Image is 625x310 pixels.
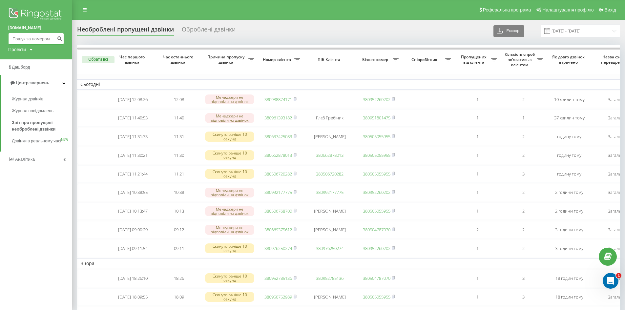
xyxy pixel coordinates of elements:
img: Ringostat logo [8,7,64,23]
iframe: Intercom live chat [603,273,618,289]
td: 2 години тому [546,202,592,220]
td: [DATE] 12:08:26 [110,91,156,108]
td: 2 [500,128,546,145]
td: Глєб Гребіник [303,109,356,127]
td: 1 [454,202,500,220]
span: ПІБ Клієнта [309,57,350,62]
span: Журнал повідомлень [12,108,53,114]
td: 2 [500,221,546,238]
a: 380505055955 [363,294,390,300]
a: 380976250274 [316,245,344,251]
input: Пошук за номером [8,33,64,45]
td: 2 [500,147,546,164]
a: 380506720282 [264,171,292,177]
a: 380505055955 [363,152,390,158]
td: 10 хвилин тому [546,91,592,108]
td: 18:09 [156,288,202,306]
td: 2 години тому [546,184,592,201]
a: 380505055955 [363,171,390,177]
td: [DATE] 18:26:10 [110,270,156,287]
div: Менеджери не відповіли на дзвінок [205,188,254,197]
a: Центр звернень [1,75,72,91]
span: Центр звернень [16,80,49,85]
td: 2 [500,184,546,201]
span: Співробітник [405,57,445,62]
div: Менеджери не відповіли на дзвінок [205,113,254,123]
a: 380662878013 [264,152,292,158]
td: 1 [454,270,500,287]
td: [DATE] 11:31:33 [110,128,156,145]
a: 380952785136 [264,275,292,281]
td: [DATE] 11:30:21 [110,147,156,164]
a: 380950752989 [264,294,292,300]
a: Журнал дзвінків [12,93,72,105]
a: 380637425083 [264,134,292,139]
div: Скинуто раніше 10 секунд [205,169,254,179]
span: Реферальна програма [483,7,531,12]
div: Скинуто раніше 10 секунд [205,150,254,160]
button: Експорт [493,25,524,37]
span: Час першого дзвінка [115,54,151,65]
td: 3 години тому [546,240,592,257]
a: 380952260202 [363,189,390,195]
td: [DATE] 11:21:44 [110,165,156,183]
td: 2 [500,91,546,108]
td: [DATE] 10:38:55 [110,184,156,201]
a: Дзвінки в реальному часіNEW [12,135,72,147]
a: 380506768700 [264,208,292,214]
a: Журнал повідомлень [12,105,72,117]
span: Бізнес номер [359,57,393,62]
a: 380952785136 [316,275,344,281]
a: 380992177775 [316,189,344,195]
span: Звіт про пропущені необроблені дзвінки [12,119,69,133]
td: 2 [454,221,500,238]
td: 1 [454,240,500,257]
td: 09:12 [156,221,202,238]
a: 380669375612 [264,227,292,233]
td: [DATE] 11:40:53 [110,109,156,127]
span: Причина пропуску дзвінка [205,54,248,65]
div: Скинуто раніше 10 секунд [205,132,254,141]
a: 380961393182 [264,115,292,121]
a: 380952260202 [363,96,390,102]
td: 1 [454,147,500,164]
td: 11:21 [156,165,202,183]
div: Оброблені дзвінки [182,26,236,36]
span: Час останнього дзвінка [161,54,197,65]
a: 380504787070 [363,275,390,281]
td: [DATE] 09:11:54 [110,240,156,257]
td: 18 годин тому [546,288,592,306]
span: Дзвінки в реальному часі [12,138,61,144]
td: 1 [500,109,546,127]
td: годину тому [546,165,592,183]
td: 1 [454,109,500,127]
td: [PERSON_NAME] [303,221,356,238]
td: 10:38 [156,184,202,201]
div: Менеджери не відповіли на дзвінок [205,94,254,104]
td: [DATE] 09:00:29 [110,221,156,238]
td: [PERSON_NAME] [303,202,356,220]
a: 380976250274 [264,245,292,251]
span: Налаштування профілю [542,7,594,12]
td: 11:31 [156,128,202,145]
td: 11:30 [156,147,202,164]
button: Обрати всі [82,56,115,63]
td: 1 [454,165,500,183]
td: 10:13 [156,202,202,220]
td: [DATE] 18:09:55 [110,288,156,306]
span: Як довго дзвінок втрачено [552,54,587,65]
span: Номер клієнта [261,57,294,62]
div: Скинуто раніше 10 секунд [205,243,254,253]
td: [DATE] 10:13:47 [110,202,156,220]
span: Кількість спроб зв'язатись з клієнтом [504,52,537,67]
td: 1 [454,288,500,306]
a: 380506720282 [316,171,344,177]
td: 2 [500,240,546,257]
td: годину тому [546,147,592,164]
td: [PERSON_NAME] [303,128,356,145]
a: 380951801475 [363,115,390,121]
div: Проекти [8,46,26,53]
a: 380504787070 [363,227,390,233]
div: Необроблені пропущені дзвінки [77,26,174,36]
td: 11:40 [156,109,202,127]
